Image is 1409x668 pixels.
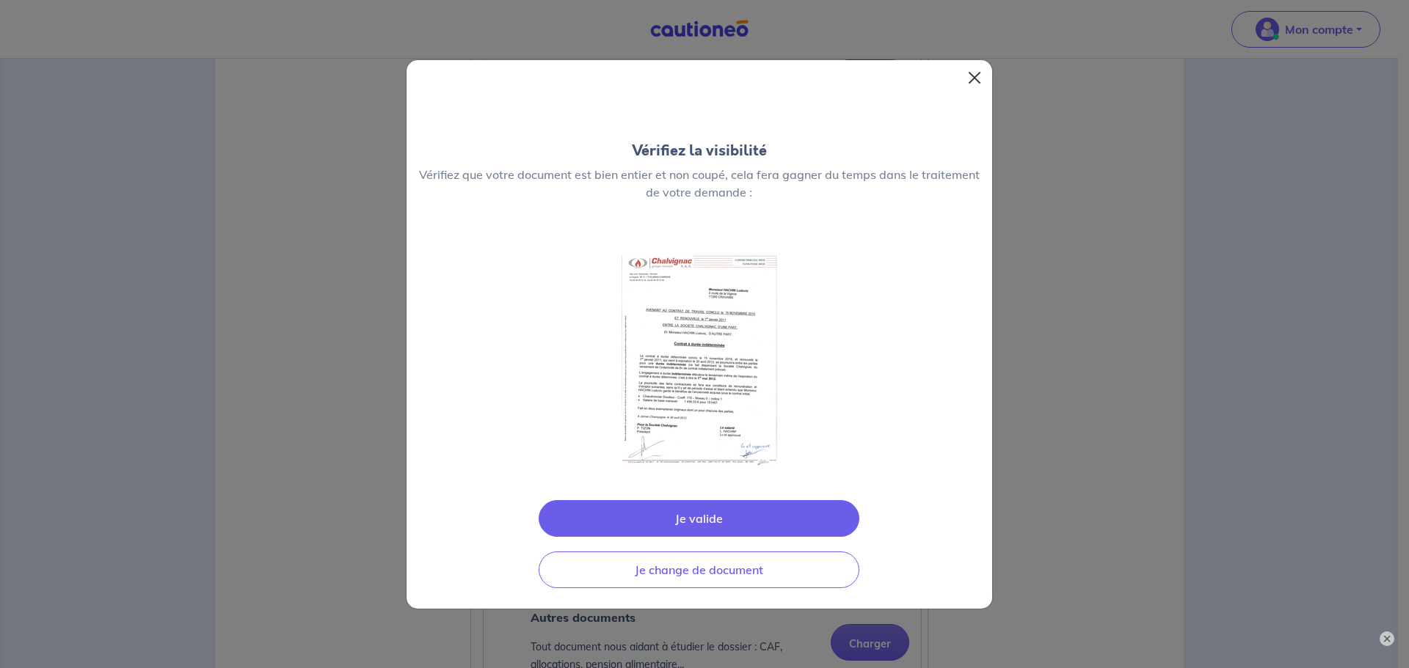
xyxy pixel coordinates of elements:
button: Close [963,66,986,89]
button: Je change de document [539,551,859,588]
h5: Vérifiez la visibilité [407,142,992,160]
button: × [1380,631,1394,646]
p: Vérifiez que votre document est bien entier et non coupé, cela fera gagner du temps dans le trait... [407,166,992,201]
button: Je valide [539,500,859,537]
